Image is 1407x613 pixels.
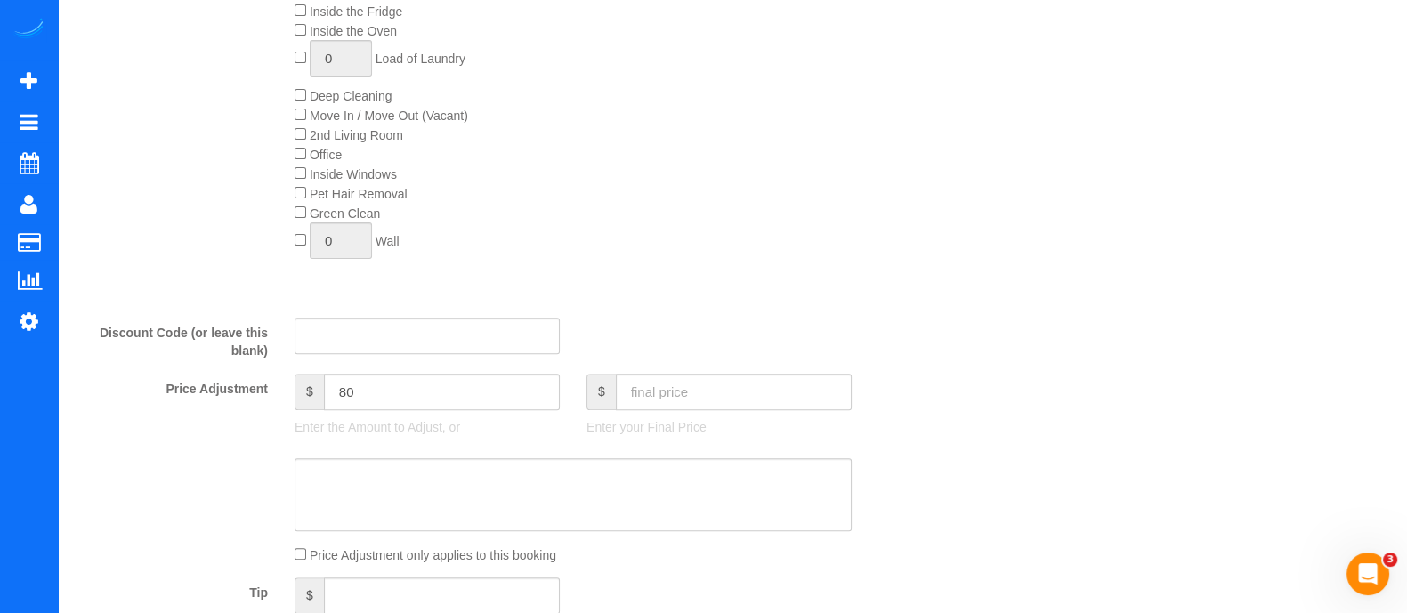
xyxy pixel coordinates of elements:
span: Inside Windows [310,167,397,181]
img: Automaid Logo [11,18,46,43]
p: Enter your Final Price [586,418,852,436]
span: Inside the Fridge [310,4,402,19]
span: Pet Hair Removal [310,187,408,201]
span: Price Adjustment only applies to this booking [310,548,556,562]
span: Move In / Move Out (Vacant) [310,109,468,123]
input: final price [616,374,852,410]
span: 2nd Living Room [310,128,403,142]
label: Tip [62,577,281,601]
span: $ [586,374,616,410]
label: Price Adjustment [62,374,281,398]
p: Enter the Amount to Adjust, or [295,418,560,436]
span: $ [295,374,324,410]
span: 3 [1383,553,1397,567]
span: Load of Laundry [376,52,465,66]
span: Deep Cleaning [310,89,392,103]
span: Office [310,148,342,162]
span: Inside the Oven [310,24,397,38]
span: Green Clean [310,206,380,221]
span: Wall [376,234,400,248]
label: Discount Code (or leave this blank) [62,318,281,359]
iframe: Intercom live chat [1346,553,1389,595]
